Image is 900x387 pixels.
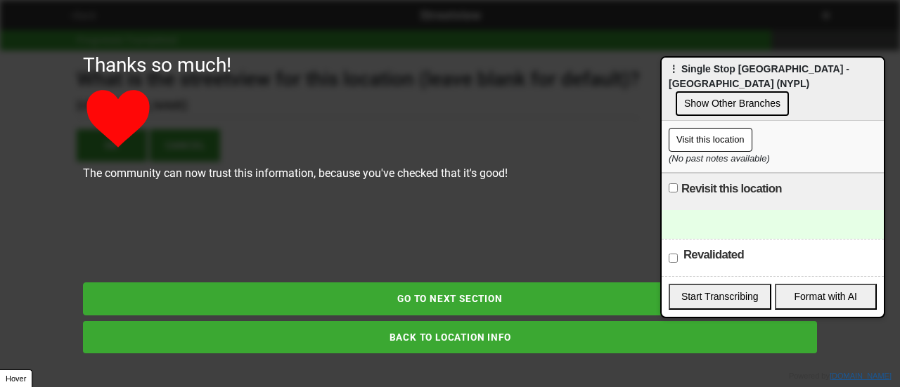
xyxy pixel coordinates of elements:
button: BACK TO LOCATION INFO [83,321,817,353]
button: Visit this location [669,128,752,152]
button: Start Transcribing [669,284,771,310]
span: ⋮ Single Stop [GEOGRAPHIC_DATA] - [GEOGRAPHIC_DATA] (NYPL) [669,63,849,89]
label: Revalidated [683,247,744,263]
p: Thanks so much! [83,51,817,80]
div: Powered by [789,370,892,382]
label: Revisit this location [681,181,782,197]
i: (No past notes available) [669,153,770,164]
p: The community can now trust this information, because you've checked that it's good! [83,165,817,182]
button: Format with AI [775,284,877,310]
a: [DOMAIN_NAME] [830,372,892,380]
button: GO TO NEXT SECTION [83,282,817,315]
button: Show Other Branches [676,91,789,116]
